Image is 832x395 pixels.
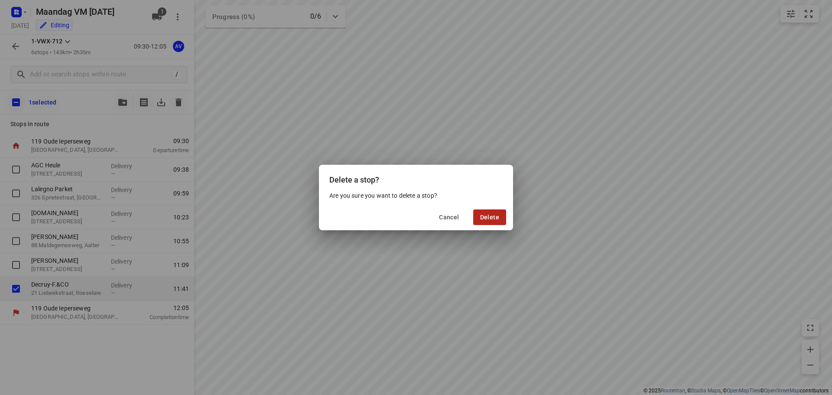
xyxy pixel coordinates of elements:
p: Are you sure you want to delete a stop? [329,191,503,200]
span: Delete [480,214,499,221]
span: Cancel [439,214,459,221]
button: Cancel [432,209,466,225]
div: Delete a stop? [319,165,513,191]
button: Delete [473,209,506,225]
